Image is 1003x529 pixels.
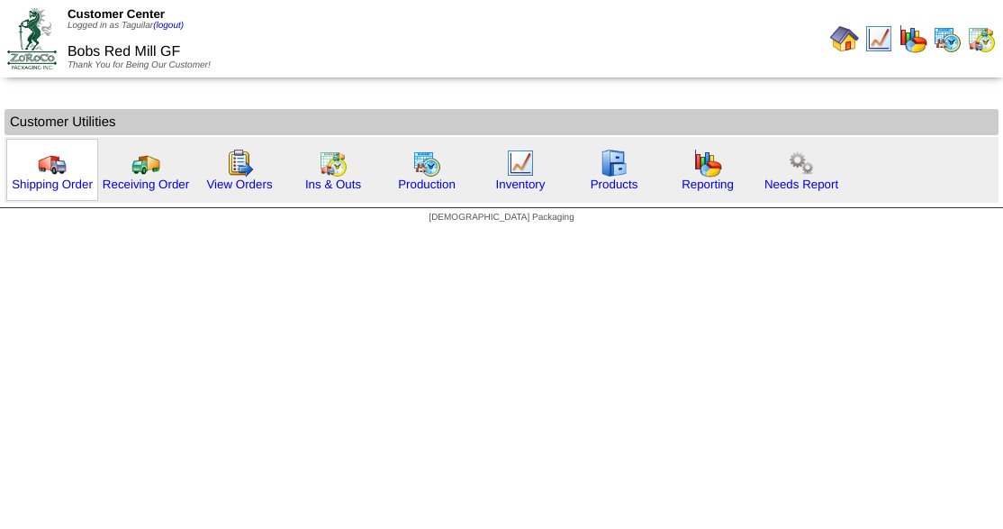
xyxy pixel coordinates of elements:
img: line_graph.gif [506,149,535,178]
img: graph.gif [899,24,927,53]
img: line_graph.gif [864,24,893,53]
img: calendarinout.gif [319,149,348,178]
a: Products [591,178,638,191]
a: Production [398,178,456,191]
img: ZoRoCo_Logo(Green%26Foil)%20jpg.webp [7,8,57,68]
img: truck2.gif [131,149,160,178]
img: calendarinout.gif [967,24,996,53]
a: Needs Report [764,178,838,191]
span: Customer Center [68,7,165,21]
a: Inventory [496,178,546,191]
a: Ins & Outs [305,178,361,191]
img: truck.gif [38,149,67,178]
a: View Orders [206,178,272,191]
a: Shipping Order [12,178,93,191]
img: graph.gif [693,149,722,178]
img: workorder.gif [225,149,254,178]
span: Bobs Red Mill GF [68,44,180,59]
a: Receiving Order [103,178,189,191]
span: Logged in as Taguilar [68,21,184,31]
span: [DEMOGRAPHIC_DATA] Packaging [429,213,574,223]
span: Thank You for Being Our Customer! [68,60,211,70]
img: home.gif [830,24,859,53]
img: calendarprod.gif [933,24,962,53]
td: Customer Utilities [5,109,998,135]
a: Reporting [682,178,734,191]
a: (logout) [153,21,184,31]
img: cabinet.gif [600,149,628,178]
img: workflow.png [787,149,816,178]
img: calendarprod.gif [412,149,441,178]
